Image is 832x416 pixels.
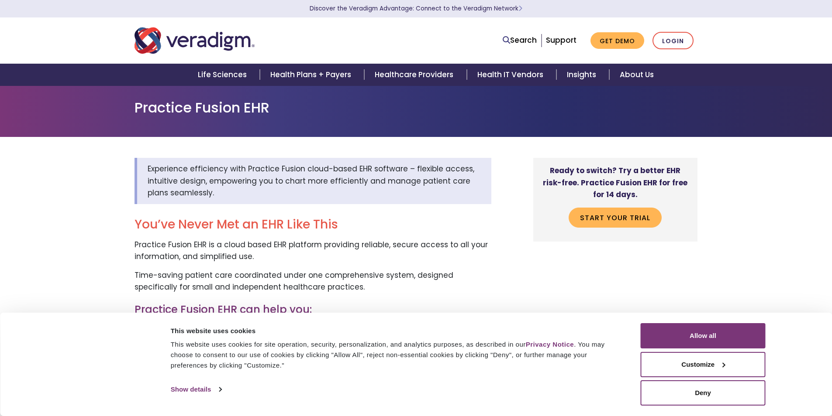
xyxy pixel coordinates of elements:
p: Practice Fusion EHR is a cloud based EHR platform providing reliable, secure access to all your i... [135,239,491,263]
span: Experience efficiency with Practice Fusion cloud-based EHR software – flexible access, intuitive ... [148,164,474,198]
a: About Us [609,64,664,86]
h3: Practice Fusion EHR can help you: [135,303,491,316]
a: Health Plans + Payers [260,64,364,86]
a: Login [652,32,694,50]
h1: Practice Fusion EHR [135,99,698,116]
a: Get Demo [590,32,644,49]
h2: You’ve Never Met an EHR Like This [135,217,491,232]
button: Allow all [641,323,766,348]
a: Life Sciences [187,64,260,86]
a: Show details [171,383,221,396]
strong: Ready to switch? Try a better EHR risk-free. Practice Fusion EHR for free for 14 days. [543,165,687,199]
span: Learn More [518,4,522,13]
img: Veradigm logo [135,26,255,55]
p: Time-saving patient care coordinated under one comprehensive system, designed specifically for sm... [135,269,491,293]
a: Health IT Vendors [467,64,556,86]
a: Healthcare Providers [364,64,466,86]
a: Start your trial [569,208,662,228]
a: Insights [556,64,609,86]
a: Privacy Notice [526,341,574,348]
a: Support [546,35,577,45]
a: Search [503,34,537,46]
button: Customize [641,352,766,377]
a: Discover the Veradigm Advantage: Connect to the Veradigm NetworkLearn More [310,4,522,13]
div: This website uses cookies for site operation, security, personalization, and analytics purposes, ... [171,339,621,371]
button: Deny [641,380,766,406]
div: This website uses cookies [171,326,621,336]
